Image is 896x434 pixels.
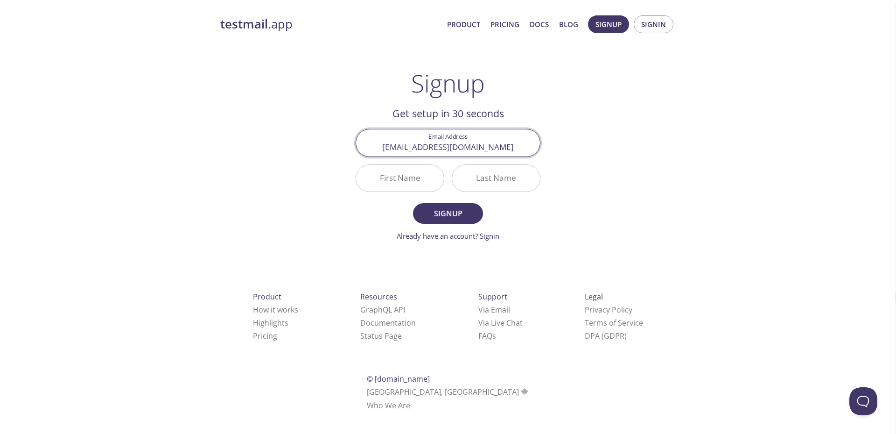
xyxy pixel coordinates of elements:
a: Via Live Chat [478,318,523,328]
button: Signin [634,15,673,33]
strong: testmail [220,16,268,32]
a: Already have an account? Signin [397,231,499,241]
span: s [492,331,496,341]
button: Signup [588,15,629,33]
a: Product [447,18,480,30]
h2: Get setup in 30 seconds [356,106,540,121]
a: Privacy Policy [585,305,632,315]
span: [GEOGRAPHIC_DATA], [GEOGRAPHIC_DATA] [367,387,530,397]
span: © [DOMAIN_NAME] [367,374,430,384]
span: Signup [595,18,622,30]
a: Docs [530,18,549,30]
span: Support [478,292,507,302]
span: Signin [641,18,666,30]
a: GraphQL API [360,305,405,315]
a: How it works [253,305,298,315]
a: Pricing [253,331,277,341]
span: Resources [360,292,397,302]
h1: Signup [411,69,485,97]
iframe: Help Scout Beacon - Open [849,387,877,415]
span: Product [253,292,281,302]
a: Highlights [253,318,288,328]
span: Signup [423,207,473,220]
a: Terms of Service [585,318,643,328]
a: FAQ [478,331,496,341]
a: Pricing [490,18,519,30]
a: testmail.app [220,16,440,32]
a: Status Page [360,331,402,341]
a: Via Email [478,305,510,315]
a: Blog [559,18,578,30]
a: Who We Are [367,400,410,411]
span: Legal [585,292,603,302]
a: DPA (GDPR) [585,331,627,341]
a: Documentation [360,318,416,328]
button: Signup [413,203,483,224]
